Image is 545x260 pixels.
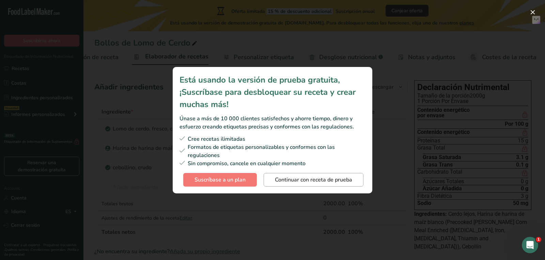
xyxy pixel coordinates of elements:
div: Cree recetas ilimitadas [180,135,365,143]
button: Suscríbase a un plan [183,173,257,187]
button: Continuar con receta de prueba [264,173,363,187]
span: 1 [536,237,541,242]
iframe: Intercom live chat [522,237,538,253]
span: Continuar con receta de prueba [275,176,352,184]
div: Formatos de etiquetas personalizables y conformes con las regulaciones [180,143,365,159]
div: Sin compromiso, cancele en cualquier momento [180,159,365,168]
div: Está usando la versión de prueba gratuita, ¡Suscríbase para desbloquear su receta y crear muchas ... [180,74,365,110]
div: Únase a más de 10 000 clientes satisfechos y ahorre tiempo, dinero y esfuerzo creando etiquetas p... [180,115,365,131]
span: Suscríbase a un plan [194,176,246,184]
